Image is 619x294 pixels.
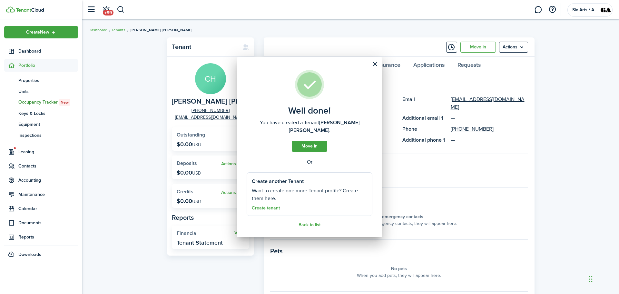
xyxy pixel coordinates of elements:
a: Move in [292,141,327,152]
well-done-section-description: Want to create one more Tenant profile? Create them here. [252,187,367,202]
well-done-title: Well done! [288,106,331,116]
div: Drag [589,269,593,289]
well-done-description: You have created a Tenant . [247,119,372,134]
a: Create tenant [252,206,280,211]
b: [PERSON_NAME] [PERSON_NAME] [289,119,359,134]
iframe: Chat Widget [587,263,619,294]
well-done-separator: Or [247,158,372,166]
a: Back to list [299,222,320,228]
button: Close modal [369,59,380,70]
well-done-section-title: Create another Tenant [252,177,304,185]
